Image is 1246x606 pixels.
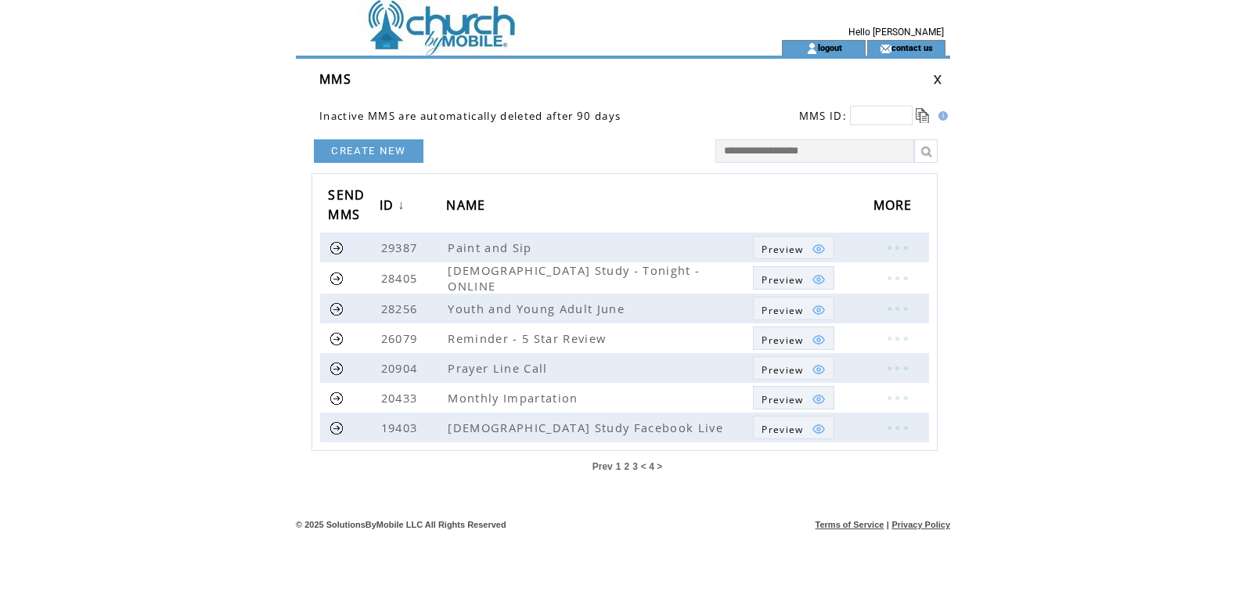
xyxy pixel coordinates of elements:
span: < 4 > [641,461,662,472]
span: Reminder - 5 Star Review [448,330,610,346]
span: MORE [873,193,916,222]
img: eye.png [812,242,826,256]
a: ID↓ [380,192,409,221]
a: Privacy Policy [891,520,950,529]
span: 28256 [381,301,422,316]
span: 20904 [381,360,422,376]
span: Show MMS preview [762,423,803,436]
img: eye.png [812,303,826,317]
span: | [887,520,889,529]
img: eye.png [812,333,826,347]
span: ID [380,193,398,222]
span: MMS ID: [799,109,847,123]
span: Youth and Young Adult June [448,301,628,316]
img: account_icon.gif [806,42,818,55]
span: [DEMOGRAPHIC_DATA] Study Facebook Live [448,420,727,435]
span: 28405 [381,270,422,286]
a: Preview [753,416,834,439]
span: Paint and Sip [448,240,535,255]
span: SEND MMS [328,182,365,231]
a: Preview [753,386,834,409]
span: © 2025 SolutionsByMobile LLC All Rights Reserved [296,520,506,529]
span: Inactive MMS are automatically deleted after 90 days [319,109,621,123]
span: 26079 [381,330,422,346]
img: help.gif [934,111,948,121]
a: NAME [446,192,493,221]
span: 20433 [381,390,422,406]
span: Show MMS preview [762,243,803,256]
a: Prev [592,461,613,472]
a: CREATE NEW [314,139,423,163]
span: NAME [446,193,489,222]
a: Preview [753,236,834,259]
a: 1 [616,461,621,472]
span: Show MMS preview [762,334,803,347]
span: MMS [319,70,351,88]
img: eye.png [812,422,826,436]
span: Show MMS preview [762,273,803,287]
a: Preview [753,266,834,290]
a: 3 [632,461,638,472]
a: contact us [891,42,933,52]
a: Preview [753,297,834,320]
span: Show MMS preview [762,304,803,317]
span: Show MMS preview [762,393,803,406]
a: 2 [624,461,629,472]
img: eye.png [812,272,826,287]
a: Terms of Service [816,520,884,529]
img: contact_us_icon.gif [880,42,891,55]
span: [DEMOGRAPHIC_DATA] Study - Tonight - ONLINE [448,262,700,294]
a: Preview [753,326,834,350]
a: logout [818,42,842,52]
span: Hello [PERSON_NAME] [848,27,944,38]
span: Show MMS preview [762,363,803,377]
span: 19403 [381,420,422,435]
span: Monthly Impartation [448,390,582,406]
span: Prayer Line Call [448,360,551,376]
span: 29387 [381,240,422,255]
a: Preview [753,356,834,380]
img: eye.png [812,363,826,377]
img: eye.png [812,392,826,406]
